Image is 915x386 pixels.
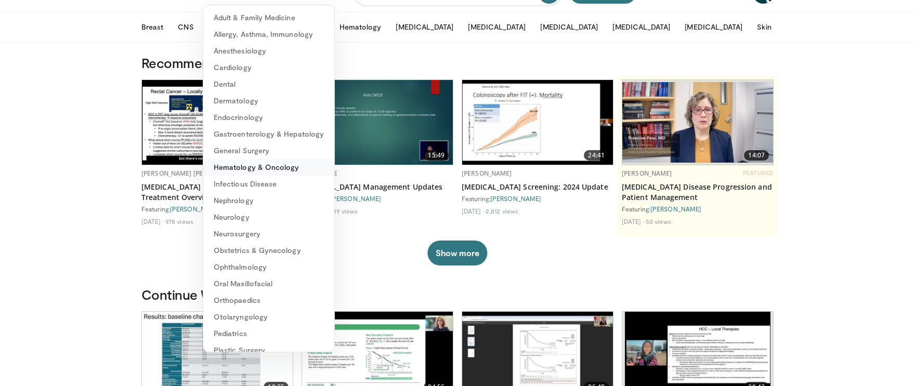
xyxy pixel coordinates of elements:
[203,159,334,176] a: Hematology & Oncology
[203,242,334,259] a: Obstetrics & Gynecology
[427,241,487,265] button: Show more
[490,195,541,202] a: [PERSON_NAME]
[203,92,334,109] a: Dermatology
[606,17,676,37] button: [MEDICAL_DATA]
[203,59,334,76] a: Cardiology
[203,142,334,159] a: General Surgery
[203,176,334,192] a: Infectious Disease
[203,325,334,342] a: Pediatrics
[203,275,334,292] a: Oral Maxillofacial
[203,192,334,209] a: Nephrology
[172,17,200,37] button: CNS
[142,80,293,165] img: f5d819c4-b4a6-4669-943d-399a0cb519e6.620x360_q85_upscale.jpg
[462,80,613,165] img: ac114b1b-ca58-43de-a309-898d644626b7.620x360_q85_upscale.jpg
[203,342,334,358] a: Plastic Surgery
[203,209,334,225] a: Neurology
[141,182,293,203] a: [MEDICAL_DATA] 101: Diagnosis and Treatment Overview
[203,76,334,92] a: Dental
[751,17,777,37] button: Skin
[203,126,334,142] a: Gastroenterology & Hepatology
[141,205,293,213] div: Featuring:
[650,205,701,212] a: [PERSON_NAME]
[622,80,773,165] a: 14:07
[333,17,388,37] button: Hematology
[302,80,453,165] a: 15:49
[622,82,773,163] img: d4c48d29-6d22-4e1c-a972-e335efe90c94.png.620x360_q85_upscale.png
[584,150,609,161] span: 24:41
[424,150,449,161] span: 15:49
[141,169,243,178] a: [PERSON_NAME] [PERSON_NAME]
[325,207,358,215] li: 1,039 views
[203,259,334,275] a: Ophthalmology
[302,194,453,203] div: Featuring:
[622,205,774,213] div: Featuring:
[330,195,381,202] a: [PERSON_NAME]
[622,217,644,225] li: [DATE]
[203,309,334,325] a: Otolaryngology
[203,292,334,309] a: Orthopaedics
[165,217,193,225] li: 978 views
[203,26,334,43] a: Allergy, Asthma, Immunology
[302,80,453,165] img: 8121a4fa-fc15-4415-b212-9043dbd65723.620x360_q85_upscale.jpg
[622,169,672,178] a: [PERSON_NAME]
[486,207,518,215] li: 2,812 views
[203,5,335,352] div: Specialties
[142,80,293,165] a: 18:54
[462,194,613,203] div: Featuring:
[646,217,671,225] li: 50 views
[462,182,613,192] a: [MEDICAL_DATA] Screening: 2024 Update
[202,17,223,37] button: GI
[743,169,774,177] span: FEATURED
[462,80,613,165] a: 24:41
[141,55,774,71] h3: Recommended for You
[135,17,169,37] button: Breast
[462,169,512,178] a: [PERSON_NAME]
[203,43,334,59] a: Anesthesiology
[678,17,749,37] button: [MEDICAL_DATA]
[389,17,460,37] button: [MEDICAL_DATA]
[744,150,769,161] span: 14:07
[203,225,334,242] a: Neurosurgery
[141,286,774,303] h3: Continue Watching
[141,217,164,225] li: [DATE]
[622,182,774,203] a: [MEDICAL_DATA] Disease Progression and Patient Management
[203,109,334,126] a: Endocrinology
[203,9,334,26] a: Adult & Family Medicine
[170,205,221,212] a: [PERSON_NAME]
[534,17,604,37] button: [MEDICAL_DATA]
[302,182,453,192] a: [MEDICAL_DATA] Management Updates
[462,17,532,37] button: [MEDICAL_DATA]
[462,207,484,215] li: [DATE]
